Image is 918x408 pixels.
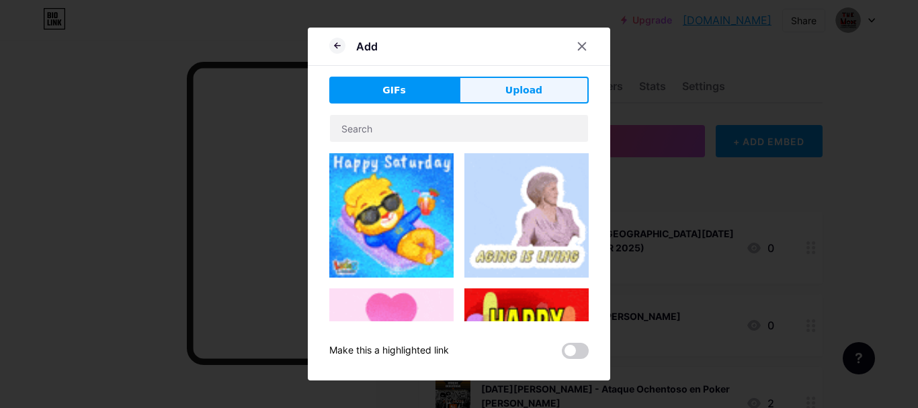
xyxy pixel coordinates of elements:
button: GIFs [329,77,459,104]
div: Add [356,38,378,54]
span: GIFs [382,83,406,97]
img: Gihpy [329,153,454,278]
div: Make this a highlighted link [329,343,449,359]
button: Upload [459,77,589,104]
input: Search [330,115,588,142]
span: Upload [505,83,542,97]
img: Gihpy [464,153,589,278]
